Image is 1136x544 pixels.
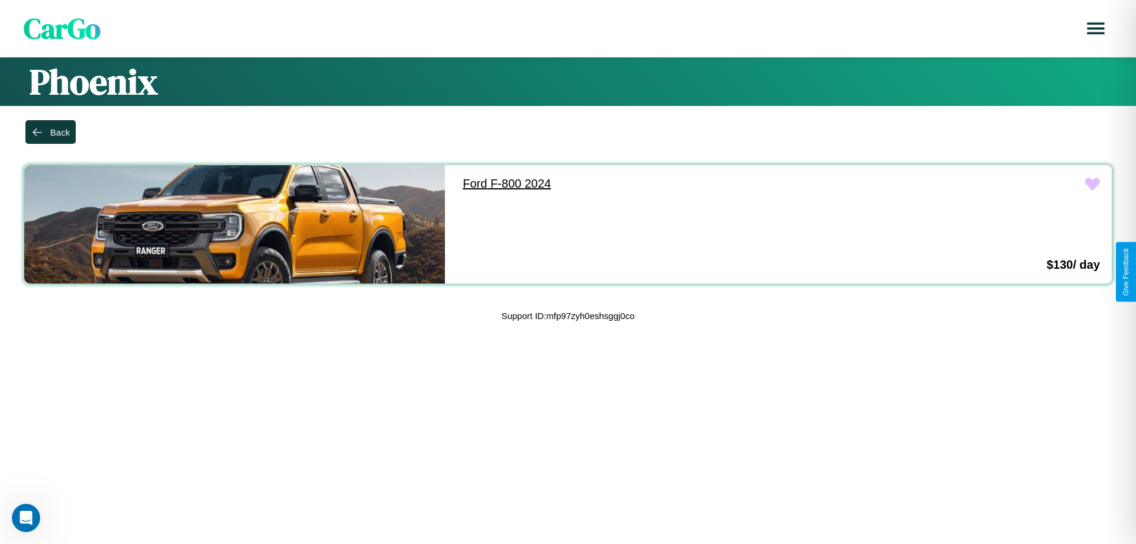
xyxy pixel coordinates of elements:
[12,504,40,532] iframe: Intercom live chat
[501,308,634,324] p: Support ID: mfp97zyh0eshsggj0co
[1122,248,1130,296] div: Give Feedback
[50,127,70,137] div: Back
[30,57,1106,106] h1: Phoenix
[24,9,101,48] span: CarGo
[1047,258,1100,272] h3: $ 130 / day
[451,165,872,202] a: Ford F-800 2024
[1079,12,1112,45] button: Open menu
[25,120,76,144] button: Back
